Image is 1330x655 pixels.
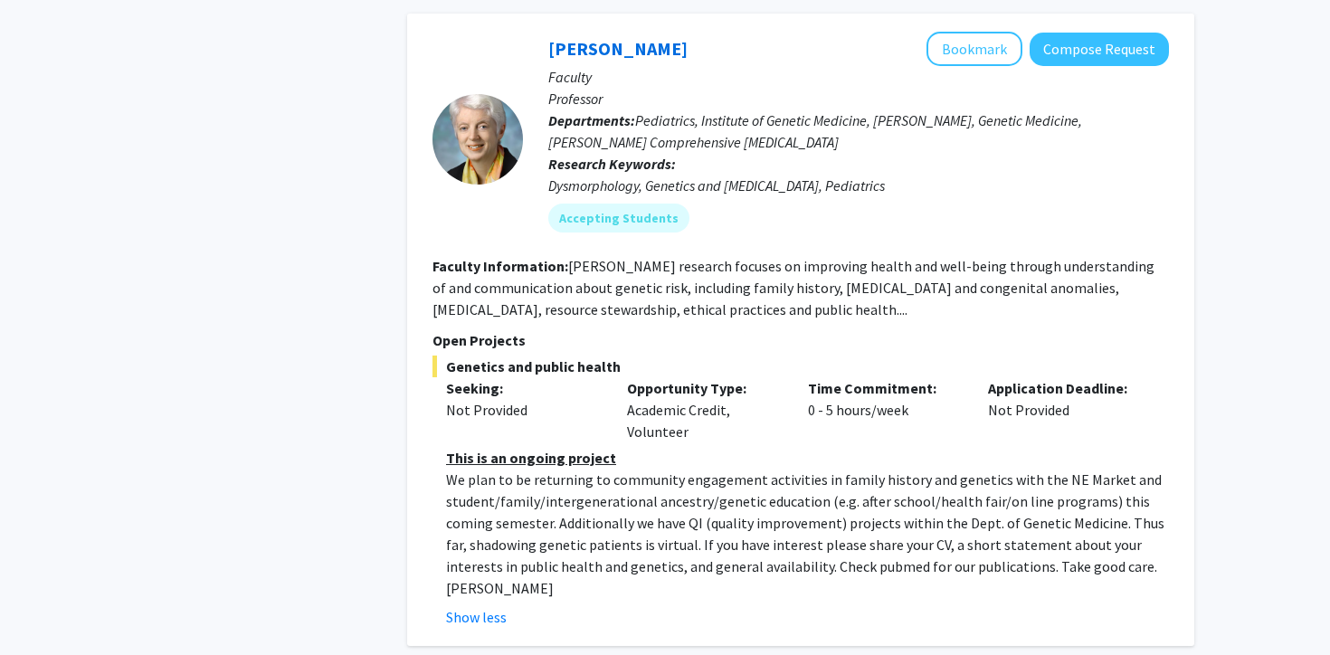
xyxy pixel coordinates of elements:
span: Pediatrics, Institute of Genetic Medicine, [PERSON_NAME], Genetic Medicine, [PERSON_NAME] Compreh... [548,111,1082,151]
div: 0 - 5 hours/week [794,377,975,442]
div: Dysmorphology, Genetics and [MEDICAL_DATA], Pediatrics [548,175,1169,196]
b: Research Keywords: [548,155,676,173]
b: Faculty Information: [432,257,568,275]
button: Compose Request to Joann Bodurtha [1030,33,1169,66]
p: Opportunity Type: [627,377,781,399]
button: Show less [446,606,507,628]
p: Faculty [548,66,1169,88]
fg-read-more: [PERSON_NAME] research focuses on improving health and well-being through understanding of and co... [432,257,1154,318]
div: Not Provided [974,377,1155,442]
p: Application Deadline: [988,377,1142,399]
p: We plan to be returning to community engagement activities in family history and genetics with th... [446,469,1169,599]
p: Seeking: [446,377,600,399]
p: Open Projects [432,329,1169,351]
span: Genetics and public health [432,356,1169,377]
p: Professor [548,88,1169,109]
u: This is an ongoing project [446,449,616,467]
p: Time Commitment: [808,377,962,399]
mat-chip: Accepting Students [548,204,689,233]
b: Departments: [548,111,635,129]
a: [PERSON_NAME] [548,37,688,60]
iframe: Chat [14,574,77,641]
button: Add Joann Bodurtha to Bookmarks [926,32,1022,66]
div: Academic Credit, Volunteer [613,377,794,442]
div: Not Provided [446,399,600,421]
